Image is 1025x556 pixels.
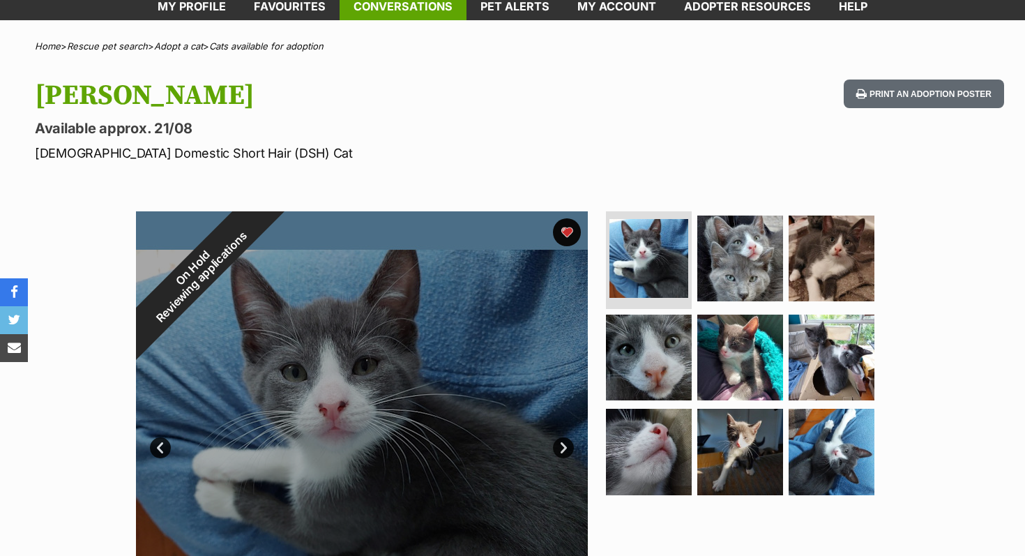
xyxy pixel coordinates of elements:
[154,40,203,52] a: Adopt a cat
[609,219,688,298] img: Photo of Vinnie
[154,230,250,325] span: Reviewing applications
[35,80,625,112] h1: [PERSON_NAME]
[697,216,783,301] img: Photo of Vinnie
[150,437,171,458] a: Prev
[606,315,692,400] img: Photo of Vinnie
[697,315,783,400] img: Photo of Vinnie
[553,218,581,246] button: favourite
[209,40,324,52] a: Cats available for adoption
[789,409,874,495] img: Photo of Vinnie
[67,40,148,52] a: Rescue pet search
[789,216,874,301] img: Photo of Vinnie
[697,409,783,495] img: Photo of Vinnie
[35,40,61,52] a: Home
[98,173,297,373] div: On Hold
[35,119,625,138] p: Available approx. 21/08
[606,409,692,495] img: Photo of Vinnie
[553,437,574,458] a: Next
[844,80,1004,108] button: Print an adoption poster
[789,315,874,400] img: Photo of Vinnie
[35,144,625,163] p: [DEMOGRAPHIC_DATA] Domestic Short Hair (DSH) Cat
